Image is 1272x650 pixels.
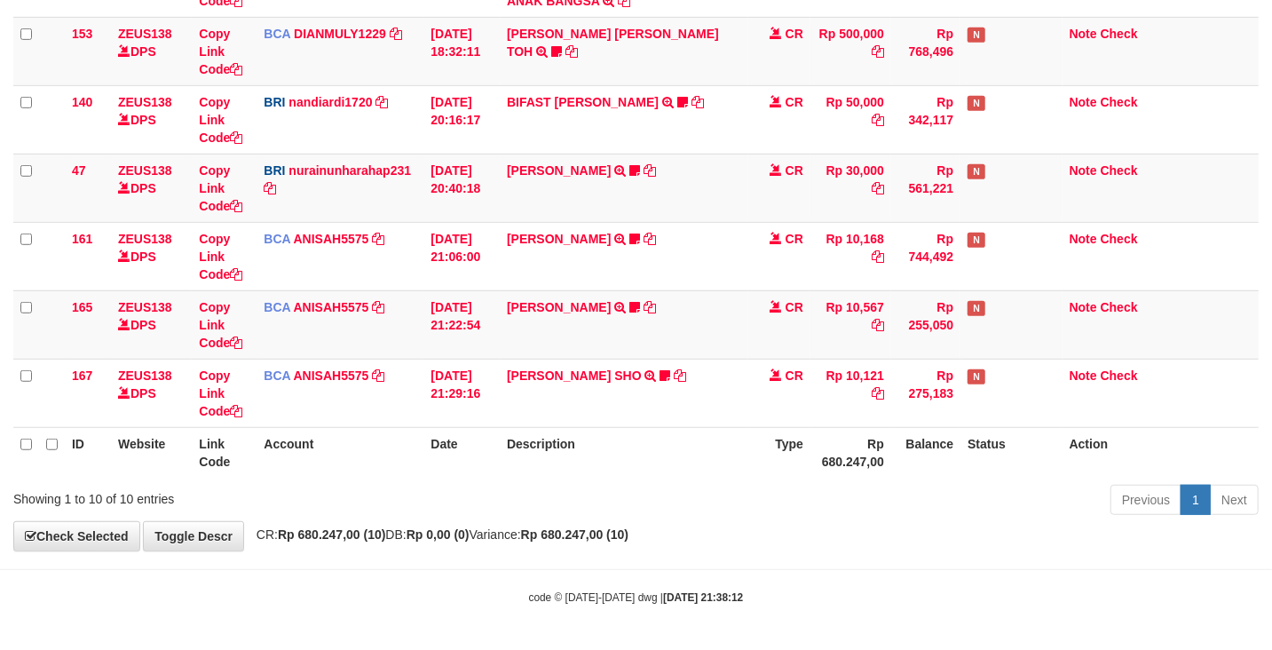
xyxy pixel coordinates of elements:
[891,85,960,154] td: Rp 342,117
[118,27,172,41] a: ZEUS138
[1101,27,1138,41] a: Check
[968,233,985,248] span: Has Note
[423,290,500,359] td: [DATE] 21:22:54
[891,290,960,359] td: Rp 255,050
[968,28,985,43] span: Has Note
[1070,27,1097,41] a: Note
[1101,232,1138,246] a: Check
[118,95,172,109] a: ZEUS138
[891,154,960,222] td: Rp 561,221
[111,290,192,359] td: DPS
[264,300,290,314] span: BCA
[72,163,86,178] span: 47
[786,163,803,178] span: CR
[294,232,369,246] a: ANISAH5575
[644,300,656,314] a: Copy TIFFANY MEIK to clipboard
[143,521,244,551] a: Toggle Descr
[872,181,884,195] a: Copy Rp 30,000 to clipboard
[111,85,192,154] td: DPS
[199,95,242,145] a: Copy Link Code
[257,427,423,478] th: Account
[1070,163,1097,178] a: Note
[1101,369,1138,383] a: Check
[872,44,884,59] a: Copy Rp 500,000 to clipboard
[248,527,628,542] span: CR: DB: Variance:
[264,95,285,109] span: BRI
[72,27,92,41] span: 153
[65,427,111,478] th: ID
[500,427,748,478] th: Description
[1070,232,1097,246] a: Note
[423,222,500,290] td: [DATE] 21:06:00
[288,163,411,178] a: nurainunharahap231
[390,27,402,41] a: Copy DIANMULY1229 to clipboard
[118,300,172,314] a: ZEUS138
[644,163,656,178] a: Copy RISAL WAHYUDI to clipboard
[264,163,285,178] span: BRI
[192,427,257,478] th: Link Code
[372,369,384,383] a: Copy ANISAH5575 to clipboard
[423,17,500,85] td: [DATE] 18:32:11
[529,591,744,604] small: code © [DATE]-[DATE] dwg |
[507,232,611,246] a: [PERSON_NAME]
[288,95,372,109] a: nandiardi1720
[1070,369,1097,383] a: Note
[507,369,642,383] a: [PERSON_NAME] SHO
[872,386,884,400] a: Copy Rp 10,121 to clipboard
[786,27,803,41] span: CR
[1181,485,1211,515] a: 1
[72,232,92,246] span: 161
[663,591,743,604] strong: [DATE] 21:38:12
[507,163,611,178] a: [PERSON_NAME]
[507,27,719,59] a: [PERSON_NAME] [PERSON_NAME] TOH
[968,96,985,111] span: Has Note
[118,369,172,383] a: ZEUS138
[118,232,172,246] a: ZEUS138
[72,300,92,314] span: 165
[13,483,517,508] div: Showing 1 to 10 of 10 entries
[872,113,884,127] a: Copy Rp 50,000 to clipboard
[423,85,500,154] td: [DATE] 20:16:17
[872,318,884,332] a: Copy Rp 10,567 to clipboard
[810,85,891,154] td: Rp 50,000
[264,369,290,383] span: BCA
[199,369,242,418] a: Copy Link Code
[786,300,803,314] span: CR
[968,369,985,384] span: Has Note
[294,369,369,383] a: ANISAH5575
[1063,427,1259,478] th: Action
[111,427,192,478] th: Website
[72,95,92,109] span: 140
[507,300,611,314] a: [PERSON_NAME]
[968,301,985,316] span: Has Note
[407,527,470,542] strong: Rp 0,00 (0)
[199,163,242,213] a: Copy Link Code
[810,17,891,85] td: Rp 500,000
[786,95,803,109] span: CR
[1210,485,1259,515] a: Next
[810,154,891,222] td: Rp 30,000
[565,44,578,59] a: Copy CARINA OCTAVIA TOH to clipboard
[1101,300,1138,314] a: Check
[264,181,276,195] a: Copy nurainunharahap231 to clipboard
[786,369,803,383] span: CR
[872,250,884,264] a: Copy Rp 10,168 to clipboard
[264,232,290,246] span: BCA
[118,163,172,178] a: ZEUS138
[891,427,960,478] th: Balance
[521,527,628,542] strong: Rp 680.247,00 (10)
[1070,300,1097,314] a: Note
[199,27,242,76] a: Copy Link Code
[810,290,891,359] td: Rp 10,567
[1101,163,1138,178] a: Check
[1101,95,1138,109] a: Check
[891,17,960,85] td: Rp 768,496
[199,232,242,281] a: Copy Link Code
[786,232,803,246] span: CR
[111,359,192,427] td: DPS
[810,222,891,290] td: Rp 10,168
[375,95,388,109] a: Copy nandiardi1720 to clipboard
[1110,485,1181,515] a: Previous
[644,232,656,246] a: Copy HANRI ATMAWA to clipboard
[1070,95,1097,109] a: Note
